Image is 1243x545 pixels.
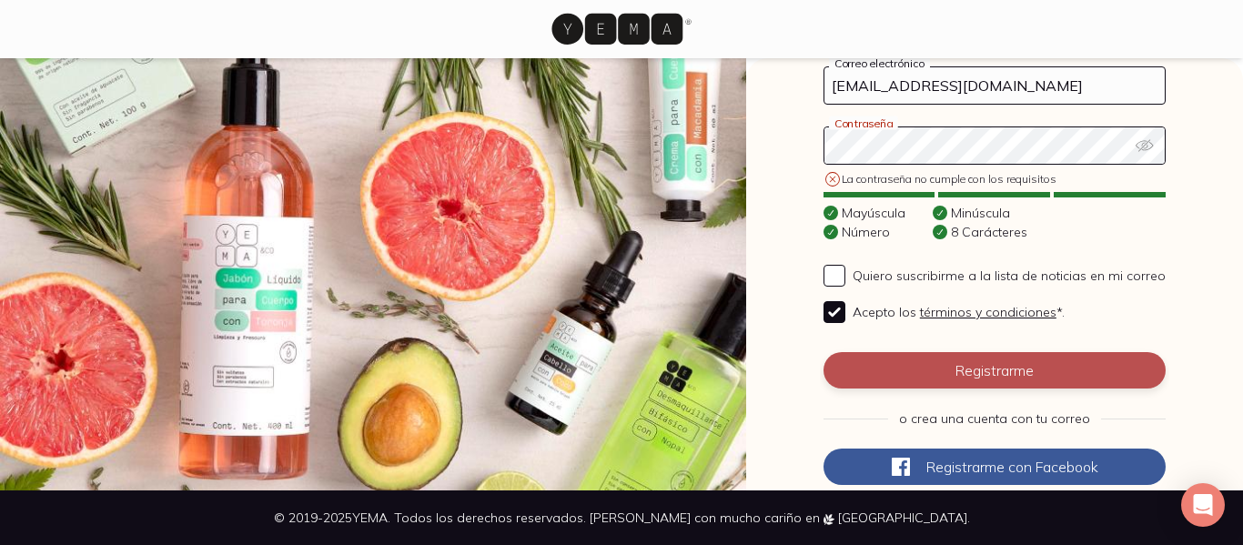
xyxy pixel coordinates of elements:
input: Quiero suscribirme a la lista de noticias en mi correo [824,265,845,287]
div: Open Intercom Messenger [1181,483,1225,527]
label: Correo electrónico [829,56,930,70]
a: términos y condiciones [920,304,1056,320]
input: Acepto los términos y condiciones*. [824,301,845,323]
li: Minúscula [933,205,1042,221]
span: La contraseña no cumple con los requisitos [842,174,1056,185]
span: Registrarme con [926,458,1032,476]
li: Mayúscula [824,205,933,221]
li: 8 Carácteres [933,224,1042,240]
button: Registrarme [824,352,1166,389]
span: Acepto los *. [853,304,1065,320]
label: Contraseña [829,116,898,130]
span: [PERSON_NAME] con mucho cariño en [GEOGRAPHIC_DATA]. [590,510,970,526]
span: Quiero suscribirme a la lista de noticias en mi correo [853,267,1166,284]
span: o crea una cuenta con tu correo [899,410,1090,427]
li: Número [824,224,933,240]
button: Registrarme conFacebook [824,449,1166,485]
